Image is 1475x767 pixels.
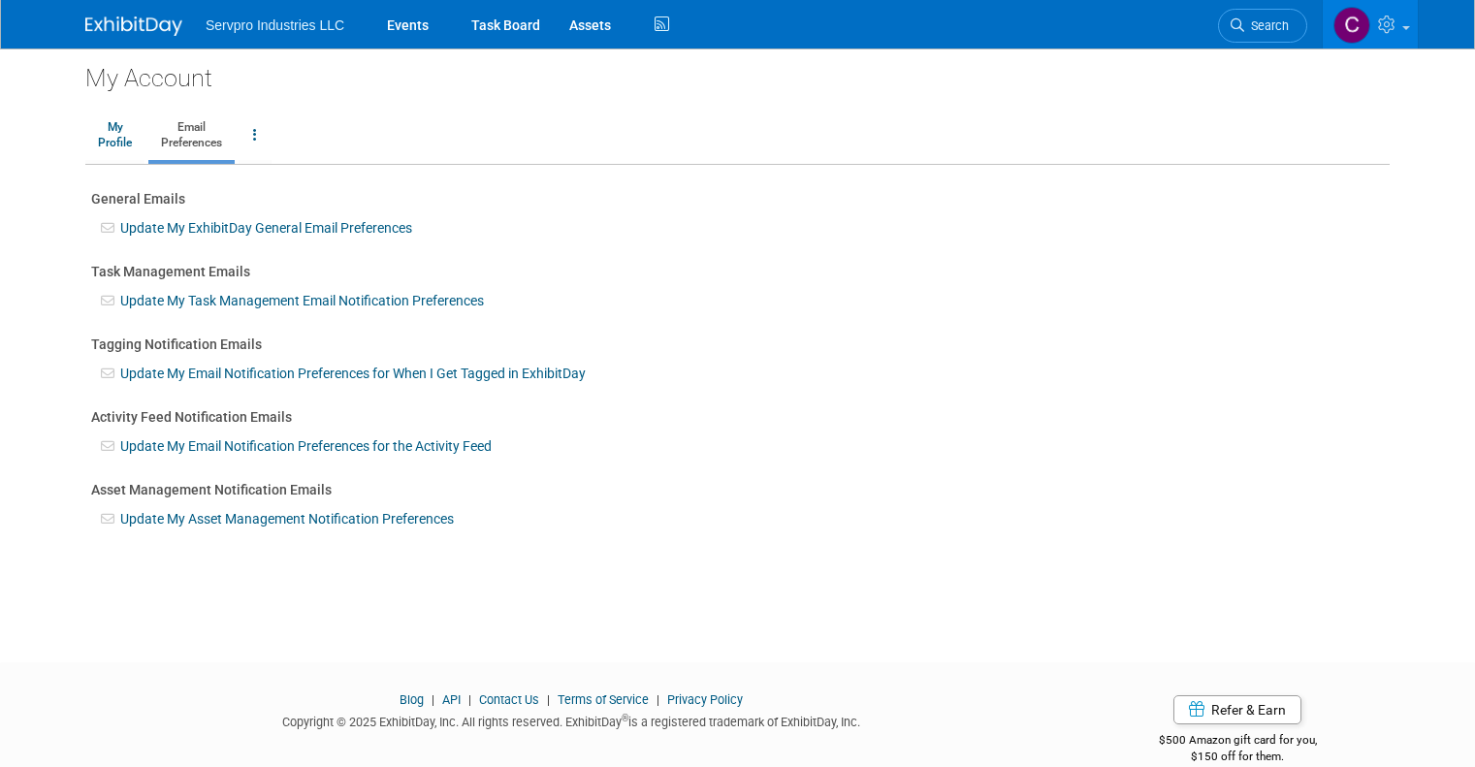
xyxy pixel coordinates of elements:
[558,692,649,707] a: Terms of Service
[120,511,454,527] a: Update My Asset Management Notification Preferences
[542,692,555,707] span: |
[91,189,1384,208] div: General Emails
[400,692,424,707] a: Blog
[206,17,344,33] span: Servpro Industries LLC
[85,112,144,160] a: MyProfile
[1244,18,1289,33] span: Search
[1085,719,1390,764] div: $500 Amazon gift card for you,
[91,335,1384,354] div: Tagging Notification Emails
[91,262,1384,281] div: Task Management Emails
[91,480,1384,499] div: Asset Management Notification Emails
[120,366,586,381] a: Update My Email Notification Preferences for When I Get Tagged in ExhibitDay
[1173,695,1301,724] a: Refer & Earn
[91,407,1384,427] div: Activity Feed Notification Emails
[148,112,235,160] a: EmailPreferences
[442,692,461,707] a: API
[464,692,476,707] span: |
[1218,9,1307,43] a: Search
[120,293,484,308] a: Update My Task Management Email Notification Preferences
[479,692,539,707] a: Contact Us
[120,438,492,454] a: Update My Email Notification Preferences for the Activity Feed
[652,692,664,707] span: |
[85,709,1056,731] div: Copyright © 2025 ExhibitDay, Inc. All rights reserved. ExhibitDay is a registered trademark of Ex...
[85,16,182,36] img: ExhibitDay
[1085,749,1390,765] div: $150 off for them.
[427,692,439,707] span: |
[667,692,743,707] a: Privacy Policy
[85,48,1390,95] div: My Account
[1333,7,1370,44] img: Chris Chassagneux
[120,220,412,236] a: Update My ExhibitDay General Email Preferences
[622,713,628,723] sup: ®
